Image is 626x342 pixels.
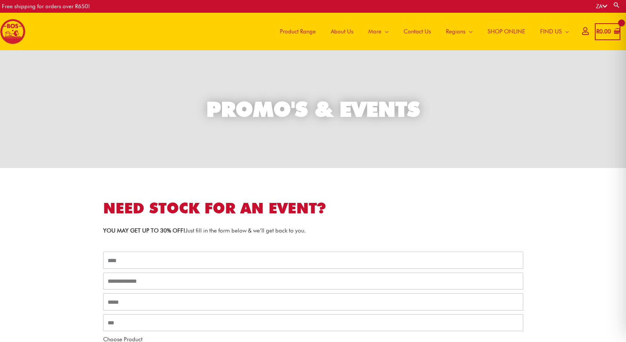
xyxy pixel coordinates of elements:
a: More [361,13,396,50]
a: About Us [323,13,361,50]
a: Regions [438,13,480,50]
span: R [596,28,599,35]
a: Contact Us [396,13,438,50]
a: Search button [613,1,620,9]
span: Product Range [280,20,316,43]
nav: Site Navigation [267,13,576,50]
span: SHOP ONLINE [488,20,525,43]
a: ZA [596,3,607,10]
a: Product Range [272,13,323,50]
span: About Us [331,20,353,43]
p: Just fill in the form below & we’ll get back to you. [103,226,523,235]
a: View Shopping Cart, empty [595,23,620,40]
strong: YOU MAY GET UP TO 30% OFF! [103,227,185,234]
h1: NEED STOCK FOR AN EVENT? [103,198,523,219]
span: More [368,20,381,43]
div: PROMO'S & EVENTS [206,99,420,120]
span: Regions [446,20,465,43]
a: SHOP ONLINE [480,13,533,50]
span: FIND US [540,20,562,43]
bdi: 0.00 [596,28,611,35]
span: Contact Us [404,20,431,43]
